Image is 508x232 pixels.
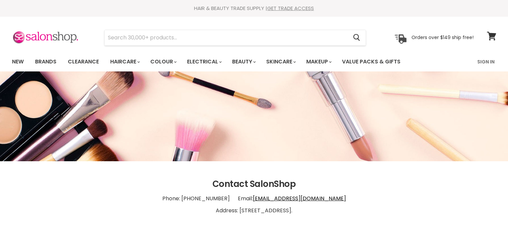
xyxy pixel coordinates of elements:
[30,55,61,69] a: Brands
[348,30,366,45] button: Search
[63,55,104,69] a: Clearance
[12,179,496,189] h2: Contact SalonShop
[253,195,346,202] a: [EMAIL_ADDRESS][DOMAIN_NAME]
[12,189,496,220] p: Phone: [PHONE_NUMBER] Email: Address: [STREET_ADDRESS].
[4,52,505,71] nav: Main
[267,5,314,12] a: GET TRADE ACCESS
[104,30,366,46] form: Product
[261,55,300,69] a: Skincare
[337,55,405,69] a: Value Packs & Gifts
[411,34,474,40] p: Orders over $149 ship free!
[7,55,29,69] a: New
[105,55,144,69] a: Haircare
[105,30,348,45] input: Search
[182,55,226,69] a: Electrical
[4,5,505,12] div: HAIR & BEAUTY TRADE SUPPLY |
[145,55,181,69] a: Colour
[473,55,499,69] a: Sign In
[7,52,440,71] ul: Main menu
[301,55,336,69] a: Makeup
[227,55,260,69] a: Beauty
